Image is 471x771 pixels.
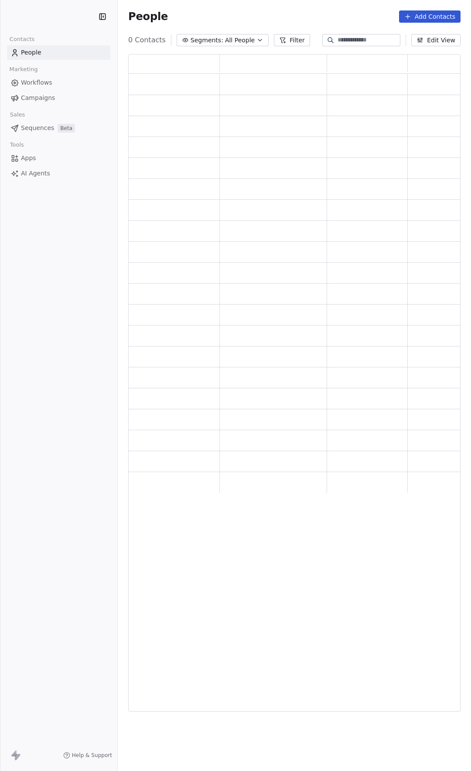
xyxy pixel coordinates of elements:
span: Sequences [21,123,54,133]
span: Help & Support [72,752,112,759]
a: Help & Support [63,752,112,759]
span: People [128,10,168,23]
button: Filter [274,34,310,46]
span: Campaigns [21,93,55,103]
button: Add Contacts [399,10,461,23]
span: Apps [21,154,36,163]
span: Sales [6,108,29,121]
span: All People [225,36,255,45]
span: AI Agents [21,169,50,178]
a: Workflows [7,75,110,90]
span: Beta [58,124,75,133]
a: AI Agents [7,166,110,181]
a: People [7,45,110,60]
span: Tools [6,138,27,151]
span: People [21,48,41,57]
button: Edit View [411,34,461,46]
a: SequencesBeta [7,121,110,135]
span: Contacts [6,33,38,46]
a: Campaigns [7,91,110,105]
a: Apps [7,151,110,165]
span: Marketing [6,63,41,76]
span: Workflows [21,78,52,87]
span: Segments: [191,36,223,45]
span: 0 Contacts [128,35,166,45]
